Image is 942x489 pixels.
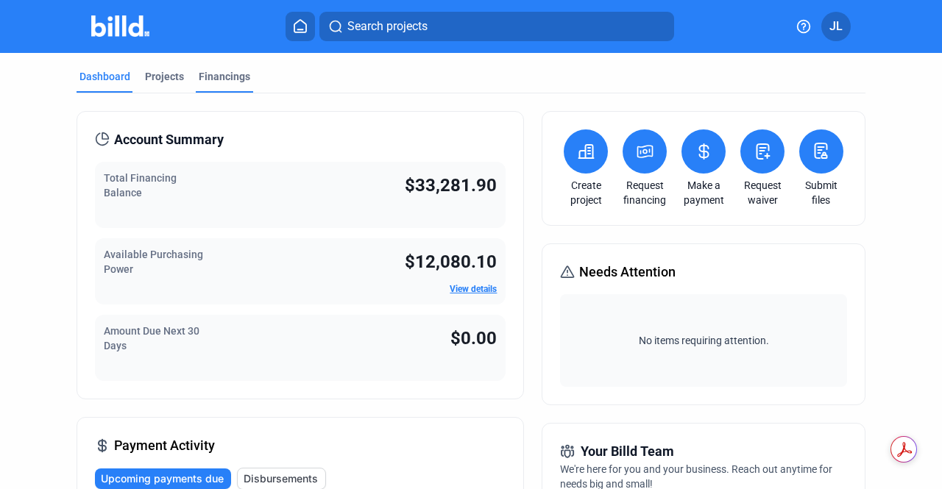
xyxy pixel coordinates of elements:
span: $33,281.90 [405,175,497,196]
a: Submit files [796,178,847,207]
a: Make a payment [678,178,729,207]
div: Financings [199,69,250,84]
button: JL [821,12,851,41]
a: Create project [560,178,612,207]
button: Upcoming payments due [95,468,231,489]
span: Total Financing Balance [104,172,177,199]
span: Your Billd Team [581,441,674,462]
div: Projects [145,69,184,84]
div: Dashboard [79,69,130,84]
span: Available Purchasing Power [104,249,203,275]
a: Request financing [619,178,670,207]
span: Upcoming payments due [101,471,224,486]
button: Search projects [319,12,674,41]
span: $0.00 [450,328,497,349]
span: Needs Attention [579,262,676,282]
span: JL [829,18,843,35]
span: Amount Due Next 30 Days [104,325,199,351]
a: View details [450,284,497,294]
img: Billd Company Logo [91,15,149,37]
a: Request waiver [737,178,788,207]
span: Search projects [347,18,428,35]
span: Payment Activity [114,435,215,456]
span: Account Summary [114,129,224,150]
span: No items requiring attention. [566,333,841,348]
span: Disbursements [244,471,318,486]
span: $12,080.10 [405,251,497,272]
